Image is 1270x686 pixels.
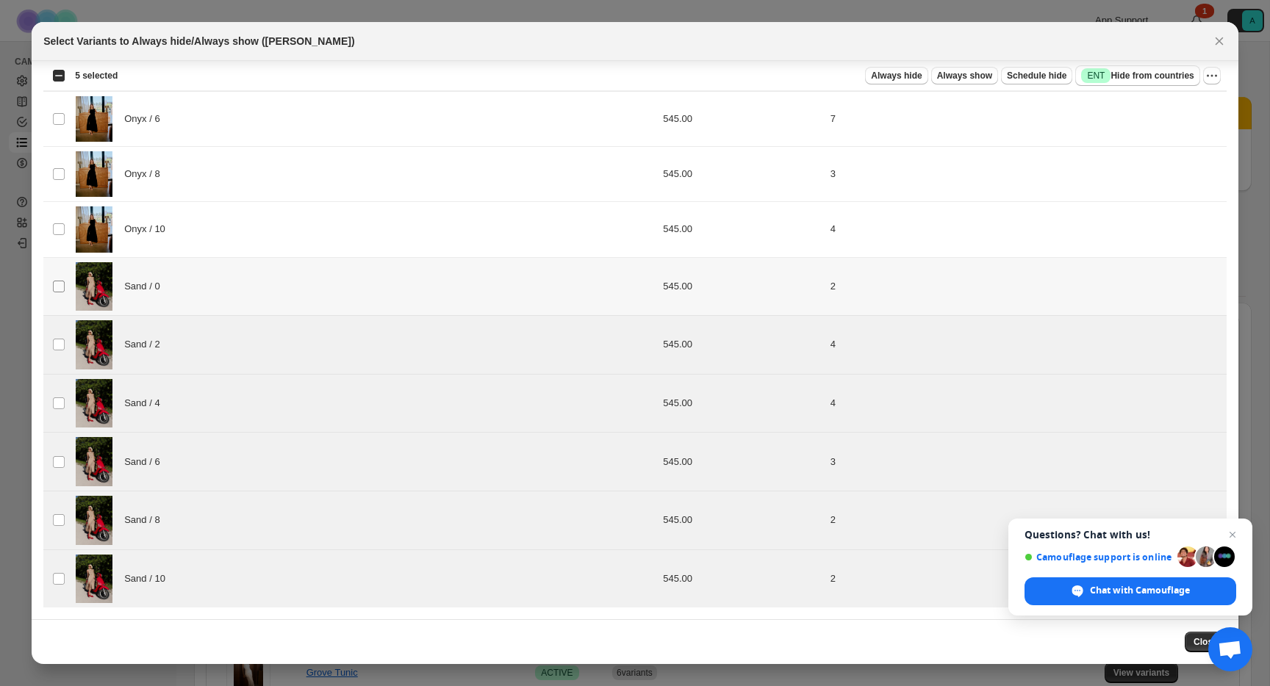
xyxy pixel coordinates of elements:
[76,262,112,311] img: IMG_7811.jpg
[1208,627,1252,671] a: Open chat
[1025,552,1172,563] span: Camouflage support is online
[76,496,112,545] img: IMG_7811.jpg
[1001,67,1072,84] button: Schedule hide
[124,513,168,527] span: Sand / 8
[124,222,173,237] span: Onyx / 10
[1185,632,1227,652] button: Close
[76,379,112,428] img: IMG_7811.jpg
[659,491,825,550] td: 545.00
[826,491,1227,550] td: 2
[124,571,173,586] span: Sand / 10
[1087,70,1105,82] span: ENT
[76,437,112,486] img: IMG_7811.jpg
[937,70,992,82] span: Always show
[659,316,825,375] td: 545.00
[826,433,1227,491] td: 3
[1025,529,1236,541] span: Questions? Chat with us!
[1090,584,1190,597] span: Chat with Camouflage
[659,433,825,491] td: 545.00
[871,70,922,82] span: Always hide
[659,147,825,202] td: 545.00
[43,34,354,48] h2: Select Variants to Always hide/Always show ([PERSON_NAME])
[931,67,998,84] button: Always show
[76,96,112,142] img: IMG_5849.jpg
[865,67,928,84] button: Always hide
[826,92,1227,147] td: 7
[75,70,118,82] span: 5 selected
[124,396,168,411] span: Sand / 4
[659,549,825,607] td: 545.00
[659,92,825,147] td: 545.00
[1203,67,1221,84] button: More actions
[1025,577,1236,605] span: Chat with Camouflage
[76,151,112,197] img: IMG_5849.jpg
[826,202,1227,257] td: 4
[124,167,168,181] span: Onyx / 8
[1194,636,1218,648] span: Close
[76,555,112,604] img: IMG_7811.jpg
[826,374,1227,433] td: 4
[659,374,825,433] td: 545.00
[76,206,112,252] img: IMG_5849.jpg
[76,320,112,369] img: IMG_7811.jpg
[1075,65,1199,86] button: SuccessENTHide from countries
[1209,31,1230,51] button: Close
[826,147,1227,202] td: 3
[826,316,1227,375] td: 4
[124,279,168,294] span: Sand / 0
[659,257,825,316] td: 545.00
[1081,68,1194,83] span: Hide from countries
[826,257,1227,316] td: 2
[124,337,168,352] span: Sand / 2
[1007,70,1066,82] span: Schedule hide
[124,455,168,469] span: Sand / 6
[659,202,825,257] td: 545.00
[826,549,1227,607] td: 2
[124,112,168,126] span: Onyx / 6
